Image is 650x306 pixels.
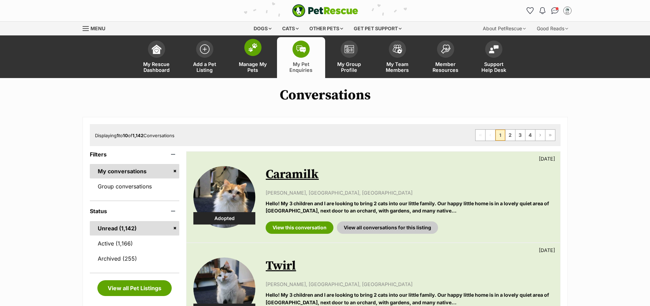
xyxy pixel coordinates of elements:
span: My Team Members [382,61,413,73]
span: Page 1 [496,130,505,141]
span: Displaying to of Conversations [95,133,174,138]
a: Manage My Pets [229,37,277,78]
div: Other pets [305,22,348,35]
img: manage-my-pets-icon-02211641906a0b7f246fdf0571729dbe1e7629f14944591b6c1af311fb30b64b.svg [248,43,258,52]
img: member-resources-icon-8e73f808a243e03378d46382f2149f9095a855e16c252ad45f914b54edf8863c.svg [441,44,450,54]
a: Page 2 [505,130,515,141]
strong: 1,142 [132,133,143,138]
img: dashboard-icon-eb2f2d2d3e046f16d808141f083e7271f6b2e854fb5c12c21221c1fb7104beca.svg [152,44,161,54]
span: Menu [90,25,105,31]
a: PetRescue [292,4,358,17]
div: Dogs [249,22,276,35]
nav: Pagination [475,129,555,141]
div: Get pet support [349,22,406,35]
img: Caramilk [193,166,255,228]
div: Good Reads [532,22,573,35]
a: View this conversation [266,221,333,234]
img: team-members-icon-5396bd8760b3fe7c0b43da4ab00e1e3bb1a5d9ba89233759b79545d2d3fc5d0d.svg [393,45,402,54]
button: Notifications [537,5,548,16]
span: First page [476,130,485,141]
img: notifications-46538b983faf8c2785f20acdc204bb7945ddae34d4c08c2a6579f10ce5e182be.svg [540,7,545,14]
a: Favourites [525,5,536,16]
button: My account [562,5,573,16]
p: [DATE] [539,155,555,162]
a: Caramilk [266,167,319,182]
a: Active (1,166) [90,236,180,251]
a: Menu [83,22,110,34]
a: Group conversations [90,179,180,194]
strong: 1 [117,133,119,138]
a: Twirl [266,258,296,274]
a: My conversations [90,164,180,178]
a: Unread (1,142) [90,221,180,236]
a: Page 3 [515,130,525,141]
a: Member Resources [422,37,470,78]
a: My Rescue Dashboard [132,37,181,78]
a: Support Help Desk [470,37,518,78]
span: Previous page [486,130,495,141]
ul: Account quick links [525,5,573,16]
span: My Pet Enquiries [286,61,317,73]
div: About PetRescue [478,22,531,35]
span: My Group Profile [334,61,365,73]
div: Adopted [193,212,255,225]
a: View all Pet Listings [97,280,172,296]
a: Last page [545,130,555,141]
header: Filters [90,151,180,157]
a: My Group Profile [325,37,373,78]
span: Add a Pet Listing [189,61,220,73]
img: help-desk-icon-fdf02630f3aa405de69fd3d07c3f3aa587a6932b1a1747fa1d2bba05be0121f9.svg [489,45,499,53]
p: [PERSON_NAME], [GEOGRAPHIC_DATA], [GEOGRAPHIC_DATA] [266,281,553,288]
img: group-profile-icon-3fa3cf56718a62981997c0bc7e787c4b2cf8bcc04b72c1350f741eb67cf2f40e.svg [344,45,354,53]
a: Conversations [550,5,561,16]
div: Cats [277,22,303,35]
a: Next page [535,130,545,141]
strong: 10 [123,133,128,138]
span: My Rescue Dashboard [141,61,172,73]
a: Add a Pet Listing [181,37,229,78]
img: pet-enquiries-icon-7e3ad2cf08bfb03b45e93fb7055b45f3efa6380592205ae92323e6603595dc1f.svg [296,45,306,53]
a: My Team Members [373,37,422,78]
img: Belle Vie Animal Rescue profile pic [564,7,571,14]
a: Archived (255) [90,251,180,266]
header: Status [90,208,180,214]
a: Page 4 [525,130,535,141]
img: add-pet-listing-icon-0afa8454b4691262ce3f59096e99ab1cd57d4a30225e0717b998d2c9b9846f56.svg [200,44,210,54]
span: Manage My Pets [237,61,268,73]
p: Hello! My 3 children and I are looking to bring 2 cats into our little family. Our happy little h... [266,200,553,215]
p: Hello! My 3 children and I are looking to bring 2 cats into our little family. Our happy little h... [266,291,553,306]
span: Support Help Desk [478,61,509,73]
img: chat-41dd97257d64d25036548639549fe6c8038ab92f7586957e7f3b1b290dea8141.svg [551,7,558,14]
a: My Pet Enquiries [277,37,325,78]
img: logo-e224e6f780fb5917bec1dbf3a21bbac754714ae5b6737aabdf751b685950b380.svg [292,4,358,17]
p: [DATE] [539,247,555,254]
p: [PERSON_NAME], [GEOGRAPHIC_DATA], [GEOGRAPHIC_DATA] [266,189,553,196]
a: View all conversations for this listing [337,221,438,234]
span: Member Resources [430,61,461,73]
